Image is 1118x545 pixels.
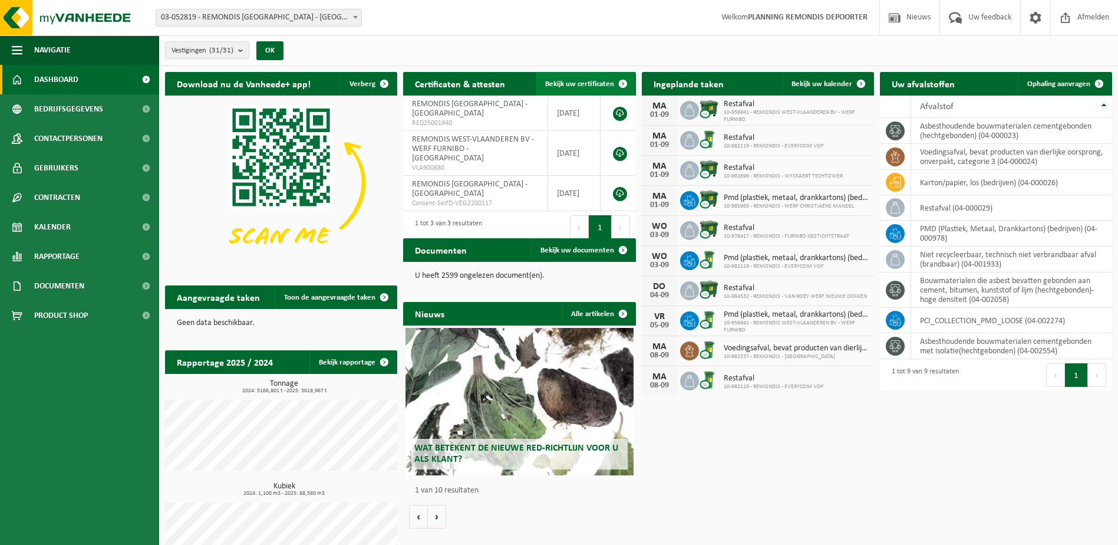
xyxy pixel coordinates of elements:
[403,72,517,95] h2: Certificaten & attesten
[412,180,527,198] span: REMONDIS [GEOGRAPHIC_DATA] - [GEOGRAPHIC_DATA]
[403,302,456,325] h2: Nieuws
[648,101,671,111] div: MA
[920,102,954,111] span: Afvalstof
[724,254,868,263] span: Pmd (plastiek, metaal, drankkartons) (bedrijven)
[648,342,671,352] div: MA
[34,153,78,183] span: Gebruikers
[412,119,539,128] span: RED25001940
[156,9,362,27] span: 03-052819 - REMONDIS WEST-VLAANDEREN - OOSTENDE
[165,41,249,59] button: Vestigingen(31/31)
[284,294,375,301] span: Toon de aangevraagde taken
[172,42,233,60] span: Vestigingen
[412,135,534,163] span: REMONDIS WEST-VLAANDEREN BV - WERF FURNIBO - [GEOGRAPHIC_DATA]
[405,328,633,475] a: Wat betekent de nieuwe RED-richtlijn voor u als klant?
[165,285,272,308] h2: Aangevraagde taken
[699,310,719,330] img: WB-0240-CU
[648,231,671,239] div: 03-09
[911,333,1112,359] td: asbesthoudende bouwmaterialen cementgebonden met isolatie(hechtgebonden) (04-002554)
[724,203,868,210] span: 10-985965 - REMONDIS - WERF CHRISTIAENS MANDEL
[724,173,843,180] span: 10-992696 - REMONDIS - WYCKAERT TECHTOWER
[648,312,671,321] div: VR
[1018,72,1111,96] a: Ophaling aanvragen
[911,118,1112,144] td: asbesthoudende bouwmaterialen cementgebonden (hechtgebonden) (04-000023)
[782,72,873,96] a: Bekijk uw kalender
[648,352,671,360] div: 08-09
[724,163,843,173] span: Restafval
[724,100,868,109] span: Restafval
[209,47,233,54] count: (31/31)
[403,238,479,261] h2: Documenten
[911,308,1112,333] td: PCI_COLLECTION_PMD_LOOSE (04-002274)
[412,163,539,173] span: VLA900880
[414,444,618,464] span: Wat betekent de nieuwe RED-richtlijn voor u als klant?
[699,370,719,390] img: WB-0240-CU
[256,41,283,60] button: OK
[612,215,630,239] button: Next
[165,72,322,95] h2: Download nu de Vanheede+ app!
[911,144,1112,170] td: voedingsafval, bevat producten van dierlijke oorsprong, onverpakt, categorie 3 (04-000024)
[177,319,385,327] p: Geen data beschikbaar.
[648,291,671,300] div: 04-09
[724,109,868,123] span: 10-956941 - REMONDIS WEST-VLAANDEREN BV - WERF FURNIBO
[415,272,624,280] p: U heeft 2599 ongelezen document(en).
[34,183,80,212] span: Contracten
[1027,80,1090,88] span: Ophaling aanvragen
[886,362,959,388] div: 1 tot 9 van 9 resultaten
[648,111,671,119] div: 01-09
[589,215,612,239] button: 1
[648,222,671,231] div: WO
[699,219,719,239] img: WB-1100-CU
[409,505,428,528] button: Vorige
[171,388,397,394] span: 2024: 5166,801 t - 2025: 3619,967 t
[724,293,867,300] span: 10-984532 - REMONDIS - VAN ROEY WERF NIEUWE DOKKEN
[699,280,719,300] img: WB-1100-CU
[699,189,719,209] img: WB-1100-CU
[1046,363,1065,387] button: Previous
[648,321,671,330] div: 05-09
[724,320,868,334] span: 10-956941 - REMONDIS WEST-VLAANDEREN BV - WERF FURNIBO
[648,141,671,149] div: 01-09
[724,344,868,353] span: Voedingsafval, bevat producten van dierlijke oorsprong, onverpakt, categorie 3
[724,353,868,360] span: 10-982537 - REMONDIS - [GEOGRAPHIC_DATA]
[309,350,396,374] a: Bekijk rapportage
[275,285,396,309] a: Toon de aangevraagde taken
[724,310,868,320] span: Pmd (plastiek, metaal, drankkartons) (bedrijven)
[171,482,397,497] h3: Kubiek
[165,96,397,270] img: Download de VHEPlus App
[34,94,103,124] span: Bedrijfsgegevens
[648,382,671,390] div: 08-09
[34,212,71,242] span: Kalender
[648,132,671,141] div: MA
[34,271,84,301] span: Documenten
[536,72,635,96] a: Bekijk uw certificaten
[540,247,614,254] span: Bekijk uw documenten
[648,171,671,179] div: 01-09
[648,201,671,209] div: 01-09
[642,72,736,95] h2: Ingeplande taken
[412,199,539,208] span: Consent-SelfD-VEG2200117
[349,80,375,88] span: Verberg
[911,247,1112,272] td: niet recycleerbaar, technisch niet verbrandbaar afval (brandbaar) (04-001933)
[428,505,446,528] button: Volgende
[724,233,849,240] span: 10-978417 - REMONDIS - FURNIBO GESTICHTSTRAAT
[724,143,824,150] span: 10-982119 - REMONDIS - EVERYCOM VOF
[165,350,285,373] h2: Rapportage 2025 / 2024
[34,301,88,330] span: Product Shop
[1088,363,1106,387] button: Next
[409,214,482,240] div: 1 tot 3 van 3 resultaten
[171,380,397,394] h3: Tonnage
[562,302,635,326] a: Alle artikelen
[699,99,719,119] img: WB-1100-CU
[340,72,396,96] button: Verberg
[34,242,80,271] span: Rapportage
[648,261,671,270] div: 03-09
[699,159,719,179] img: WB-1100-CU
[412,100,527,118] span: REMONDIS [GEOGRAPHIC_DATA] - [GEOGRAPHIC_DATA]
[699,340,719,360] img: WB-0240-CU
[548,176,601,211] td: [DATE]
[156,9,361,26] span: 03-052819 - REMONDIS WEST-VLAANDEREN - OOSTENDE
[34,35,71,65] span: Navigatie
[1065,363,1088,387] button: 1
[415,487,629,495] p: 1 van 10 resultaten
[911,195,1112,221] td: restafval (04-000029)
